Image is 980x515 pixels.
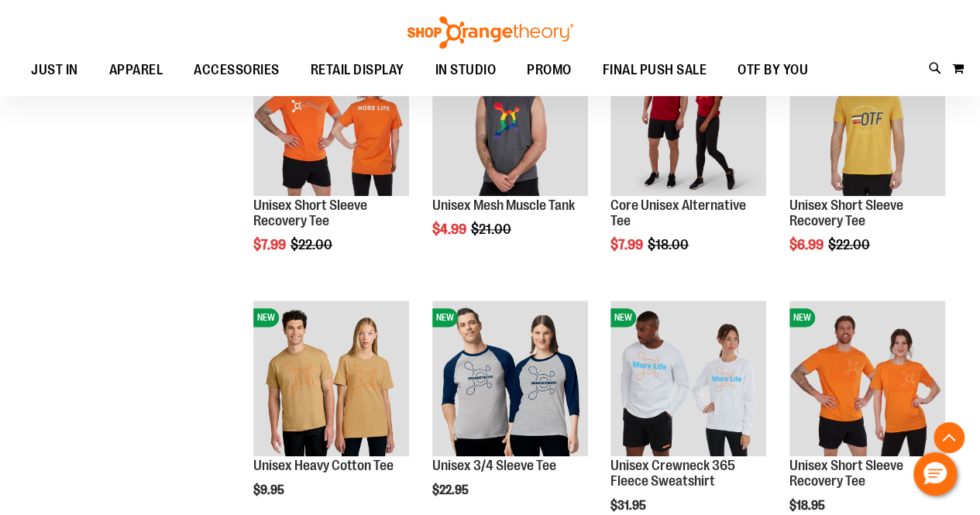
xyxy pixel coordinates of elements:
[610,40,766,196] img: Product image for Core Unisex Alternative Tee
[789,308,815,327] span: NEW
[31,53,78,88] span: JUST IN
[789,300,945,456] img: Unisex Short Sleeve Recovery Tee
[432,483,471,497] span: $22.95
[603,53,707,88] span: FINAL PUSH SALE
[722,53,824,88] a: OTF BY YOU
[253,40,409,196] img: Product image for Unisex Short Sleeve Recovery Tee
[432,197,575,213] a: Unisex Mesh Muscle Tank
[425,33,596,276] div: product
[828,237,872,252] span: $22.00
[432,300,588,456] img: Unisex 3/4 Sleeve Tee
[789,237,826,252] span: $6.99
[432,308,458,327] span: NEW
[432,221,469,237] span: $4.99
[432,40,588,198] a: Product image for Unisex Mesh Muscle TankSALE
[405,16,576,49] img: Shop Orangetheory
[253,300,409,456] img: Unisex Heavy Cotton Tee
[253,237,288,252] span: $7.99
[610,308,636,327] span: NEW
[178,53,295,88] a: ACCESSORIES
[789,197,903,228] a: Unisex Short Sleeve Recovery Tee
[610,40,766,198] a: Product image for Core Unisex Alternative TeeSALE
[109,53,163,88] span: APPAREL
[253,483,287,497] span: $9.95
[610,197,746,228] a: Core Unisex Alternative Tee
[432,458,556,473] a: Unisex 3/4 Sleeve Tee
[789,458,903,489] a: Unisex Short Sleeve Recovery Tee
[432,300,588,458] a: Unisex 3/4 Sleeve TeeNEW
[291,237,335,252] span: $22.00
[246,33,417,292] div: product
[782,33,953,292] div: product
[420,53,512,88] a: IN STUDIO
[511,53,587,88] a: PROMO
[610,300,766,458] a: Unisex Crewneck 365 Fleece SweatshirtNEW
[610,300,766,456] img: Unisex Crewneck 365 Fleece Sweatshirt
[253,458,394,473] a: Unisex Heavy Cotton Tee
[194,53,280,88] span: ACCESSORIES
[253,40,409,198] a: Product image for Unisex Short Sleeve Recovery TeeSALE
[253,197,367,228] a: Unisex Short Sleeve Recovery Tee
[253,308,279,327] span: NEW
[610,237,645,252] span: $7.99
[94,53,179,88] a: APPAREL
[295,53,420,88] a: RETAIL DISPLAY
[471,221,514,237] span: $21.00
[610,499,648,513] span: $31.95
[253,300,409,458] a: Unisex Heavy Cotton TeeNEW
[789,40,945,198] a: Product image for Unisex Short Sleeve Recovery TeeSALE
[738,53,808,88] span: OTF BY YOU
[435,53,497,88] span: IN STUDIO
[913,452,957,496] button: Hello, have a question? Let’s chat.
[648,237,691,252] span: $18.00
[527,53,572,88] span: PROMO
[15,53,94,88] a: JUST IN
[587,53,723,88] a: FINAL PUSH SALE
[789,499,827,513] span: $18.95
[311,53,404,88] span: RETAIL DISPLAY
[789,40,945,196] img: Product image for Unisex Short Sleeve Recovery Tee
[603,33,774,292] div: product
[789,300,945,458] a: Unisex Short Sleeve Recovery TeeNEW
[610,458,735,489] a: Unisex Crewneck 365 Fleece Sweatshirt
[432,40,588,196] img: Product image for Unisex Mesh Muscle Tank
[934,422,965,453] button: Back To Top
